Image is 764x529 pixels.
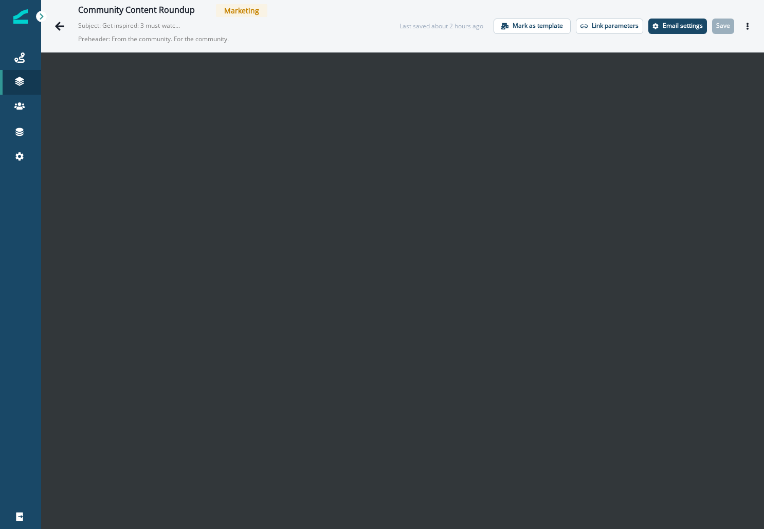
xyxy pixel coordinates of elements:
button: Go back [49,16,70,37]
p: Subject: Get inspired: 3 must-watch Voiceflow tutorials 🎥 [78,17,181,30]
button: Link parameters [576,19,643,34]
span: Marketing [216,4,267,17]
p: Mark as template [513,22,563,29]
img: Inflection [13,9,28,24]
div: Community Content Roundup [78,5,195,16]
p: Preheader: From the community. For the community. [78,30,335,48]
p: Save [716,22,730,29]
button: Mark as template [494,19,571,34]
button: Actions [739,19,756,34]
button: Settings [648,19,707,34]
button: Save [712,19,734,34]
p: Email settings [663,22,703,29]
div: Last saved about 2 hours ago [399,22,483,31]
p: Link parameters [592,22,639,29]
